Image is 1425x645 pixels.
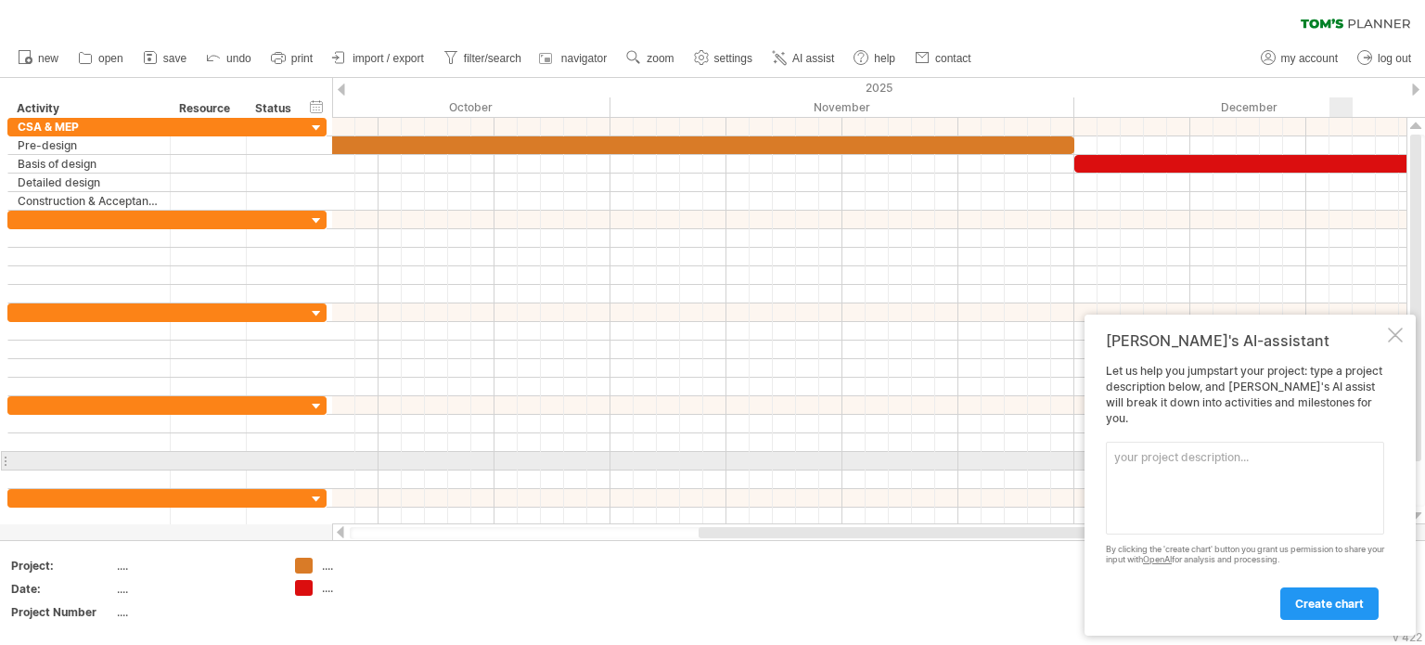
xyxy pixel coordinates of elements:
[1106,364,1384,619] div: Let us help you jumpstart your project: type a project description below, and [PERSON_NAME]'s AI ...
[18,136,160,154] div: Pre-design
[910,46,977,71] a: contact
[163,52,186,65] span: save
[327,46,430,71] a: import / export
[13,46,64,71] a: new
[38,52,58,65] span: new
[18,174,160,191] div: Detailed design
[18,118,160,135] div: CSA & MEP
[647,52,674,65] span: zoom
[11,604,113,620] div: Project Number
[17,99,160,118] div: Activity
[266,46,318,71] a: print
[1106,545,1384,565] div: By clicking the 'create chart' button you grant us permission to share your input with for analys...
[792,52,834,65] span: AI assist
[18,192,160,210] div: Construction & Acceptance
[322,558,423,574] div: ....
[536,46,612,71] a: navigator
[179,99,236,118] div: Resource
[1143,554,1172,564] a: OpenAI
[464,52,521,65] span: filter/search
[226,52,251,65] span: undo
[117,604,273,620] div: ....
[1281,52,1338,65] span: my account
[874,52,895,65] span: help
[622,46,679,71] a: zoom
[117,558,273,574] div: ....
[610,97,1074,117] div: November 2025
[1378,52,1411,65] span: log out
[935,52,971,65] span: contact
[291,52,313,65] span: print
[73,46,129,71] a: open
[11,581,113,597] div: Date:
[714,52,752,65] span: settings
[1353,46,1417,71] a: log out
[353,52,424,65] span: import / export
[322,580,423,596] div: ....
[255,99,296,118] div: Status
[689,46,758,71] a: settings
[561,52,607,65] span: navigator
[11,558,113,574] div: Project:
[1256,46,1343,71] a: my account
[1106,331,1384,350] div: [PERSON_NAME]'s AI-assistant
[18,155,160,173] div: Basis of design
[767,46,840,71] a: AI assist
[77,97,610,117] div: October 2025
[1393,630,1422,644] div: v 422
[201,46,257,71] a: undo
[117,581,273,597] div: ....
[98,52,123,65] span: open
[138,46,192,71] a: save
[1280,587,1379,620] a: create chart
[849,46,901,71] a: help
[1295,597,1364,611] span: create chart
[439,46,527,71] a: filter/search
